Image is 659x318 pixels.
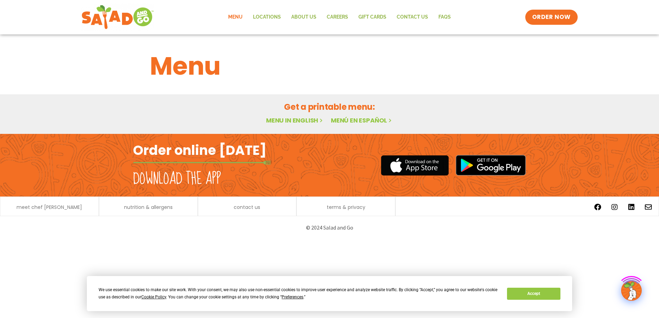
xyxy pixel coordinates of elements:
nav: Menu [223,9,456,25]
span: Preferences [282,295,303,299]
h2: Download the app [133,169,221,189]
img: new-SAG-logo-768×292 [81,3,154,31]
img: fork [133,161,271,165]
h2: Get a printable menu: [150,101,509,113]
h1: Menu [150,47,509,85]
a: meet chef [PERSON_NAME] [17,205,82,210]
span: ORDER NOW [532,13,571,21]
a: Locations [248,9,286,25]
a: ORDER NOW [525,10,578,25]
h2: Order online [DATE] [133,142,266,159]
a: About Us [286,9,322,25]
div: Cookie Consent Prompt [87,276,572,311]
a: FAQs [433,9,456,25]
img: google_play [456,155,526,176]
span: Cookie Policy [141,295,166,299]
div: We use essential cookies to make our site work. With your consent, we may also use non-essential ... [99,286,499,301]
a: terms & privacy [327,205,365,210]
a: Contact Us [392,9,433,25]
a: nutrition & allergens [124,205,173,210]
a: Menu [223,9,248,25]
p: © 2024 Salad and Go [136,223,523,232]
img: appstore [381,154,449,177]
a: Careers [322,9,353,25]
a: Menú en español [331,116,393,125]
a: Menu in English [266,116,324,125]
a: GIFT CARDS [353,9,392,25]
button: Accept [507,288,560,300]
a: contact us [234,205,260,210]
